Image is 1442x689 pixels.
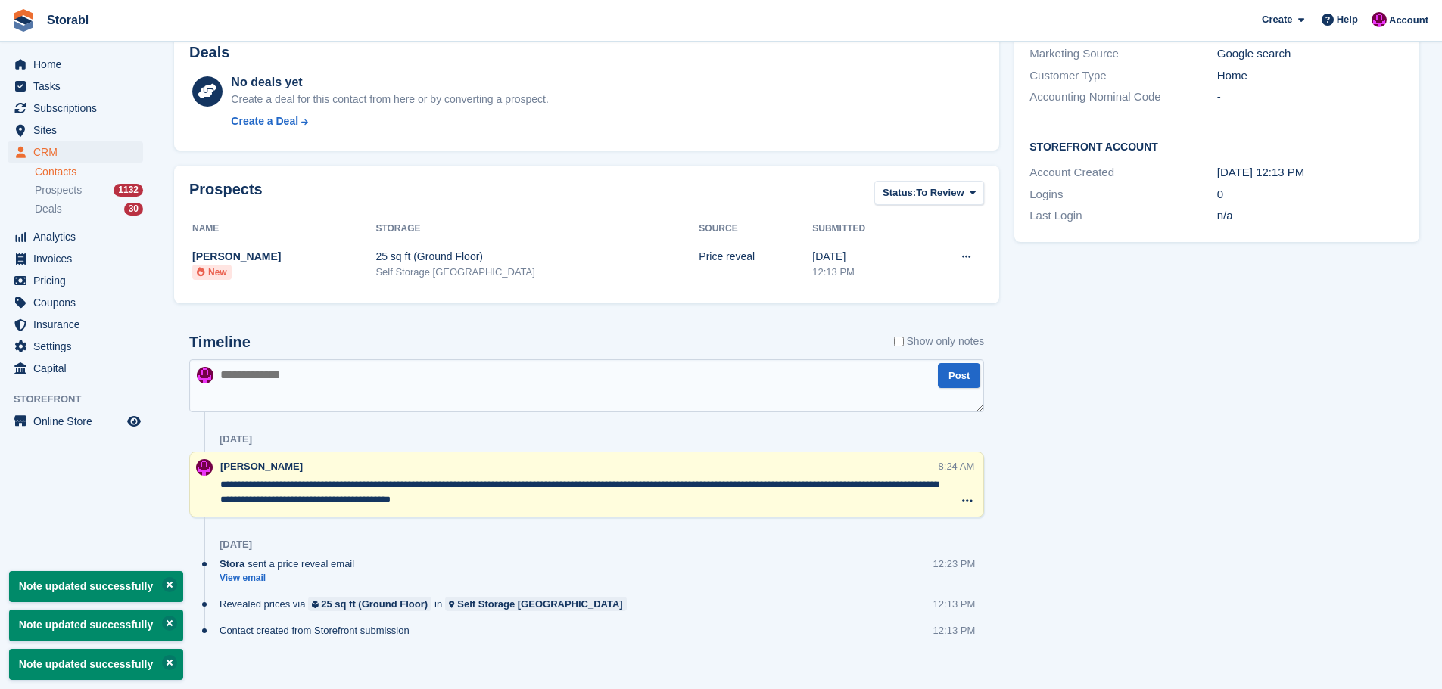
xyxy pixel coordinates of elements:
div: [DATE] 12:13 PM [1217,164,1404,182]
span: Sites [33,119,124,141]
div: [DATE] [220,538,252,551]
span: Pricing [33,270,124,291]
span: [PERSON_NAME] [220,461,303,472]
span: Coupons [33,292,124,313]
button: Status: To Review [874,181,984,206]
h2: Storefront Account [1029,138,1404,154]
a: Deals 30 [35,201,143,217]
a: menu [8,98,143,119]
div: [DATE] [220,433,252,445]
div: 25 sq ft (Ground Floor) [375,249,699,265]
div: Logins [1029,186,1216,203]
div: 12:23 PM [933,557,976,571]
p: Note updated successfully [9,610,183,641]
div: Customer Type [1029,67,1216,85]
div: No deals yet [231,73,548,92]
a: menu [8,248,143,269]
div: 25 sq ft (Ground Floor) [321,597,428,611]
div: Account Created [1029,164,1216,182]
a: menu [8,76,143,97]
a: Storabl [41,8,95,33]
div: Create a Deal [231,113,298,129]
a: menu [8,314,143,335]
div: Self Storage [GEOGRAPHIC_DATA] [457,597,622,611]
a: Prospects 1132 [35,182,143,198]
a: menu [8,358,143,379]
a: menu [8,119,143,141]
a: Contacts [35,165,143,179]
span: Capital [33,358,124,379]
div: 12:13 PM [933,623,976,638]
span: Invoices [33,248,124,269]
label: Show only notes [894,334,985,349]
li: New [192,265,232,280]
a: menu [8,411,143,432]
div: 12:13 PM [933,597,976,611]
div: 8:24 AM [939,459,975,473]
span: Insurance [33,314,124,335]
span: Prospects [35,183,82,197]
img: Helen Morton [196,459,213,476]
div: Google search [1217,45,1404,63]
a: View email [220,572,362,585]
img: stora-icon-8386f47178a22dfd0bd8f6a31ec36ba5ce8667c1dd55bd0f319d3a0aa187defe.svg [12,9,35,32]
span: Deals [35,202,62,216]
span: Status: [883,185,916,200]
span: Account [1389,13,1428,28]
div: 0 [1217,186,1404,203]
span: Settings [33,336,124,357]
span: Storefront [14,392,151,407]
div: Revealed prices via in [220,597,634,611]
a: menu [8,270,143,291]
span: Stora [220,557,244,571]
a: Create a Deal [231,113,548,129]
span: Create [1262,12,1292,27]
a: menu [8,226,143,247]
span: CRM [33,141,124,163]
a: menu [8,336,143,357]
div: sent a price reveal email [220,557,362,571]
a: Self Storage [GEOGRAPHIC_DATA] [445,597,627,611]
a: 25 sq ft (Ground Floor) [308,597,431,611]
span: To Review [916,185,964,200]
div: [PERSON_NAME] [192,249,375,265]
input: Show only notes [894,334,904,349]
span: Subscriptions [33,98,124,119]
button: Post [938,363,980,388]
th: Name [189,217,375,241]
div: [DATE] [812,249,920,265]
a: menu [8,54,143,75]
span: Help [1337,12,1358,27]
p: Note updated successfully [9,649,183,680]
div: Price reveal [699,249,812,265]
div: 30 [124,203,143,216]
p: Note updated successfully [9,571,183,602]
span: Online Store [33,411,124,432]
th: Submitted [812,217,920,241]
div: n/a [1217,207,1404,225]
div: - [1217,88,1404,106]
h2: Deals [189,44,229,61]
th: Storage [375,217,699,241]
h2: Prospects [189,181,263,209]
div: Marketing Source [1029,45,1216,63]
div: Contact created from Storefront submission [220,623,417,638]
th: Source [699,217,812,241]
img: Helen Morton [1372,12,1387,27]
a: Preview store [125,412,143,430]
span: Analytics [33,226,124,247]
span: Home [33,54,124,75]
a: menu [8,141,143,163]
div: Self Storage [GEOGRAPHIC_DATA] [375,265,699,280]
a: menu [8,292,143,313]
div: 1132 [114,184,143,197]
div: Last Login [1029,207,1216,225]
div: Home [1217,67,1404,85]
div: 12:13 PM [812,265,920,280]
span: Tasks [33,76,124,97]
div: Accounting Nominal Code [1029,88,1216,106]
div: Create a deal for this contact from here or by converting a prospect. [231,92,548,107]
img: Helen Morton [197,367,213,383]
h2: Timeline [189,334,251,351]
